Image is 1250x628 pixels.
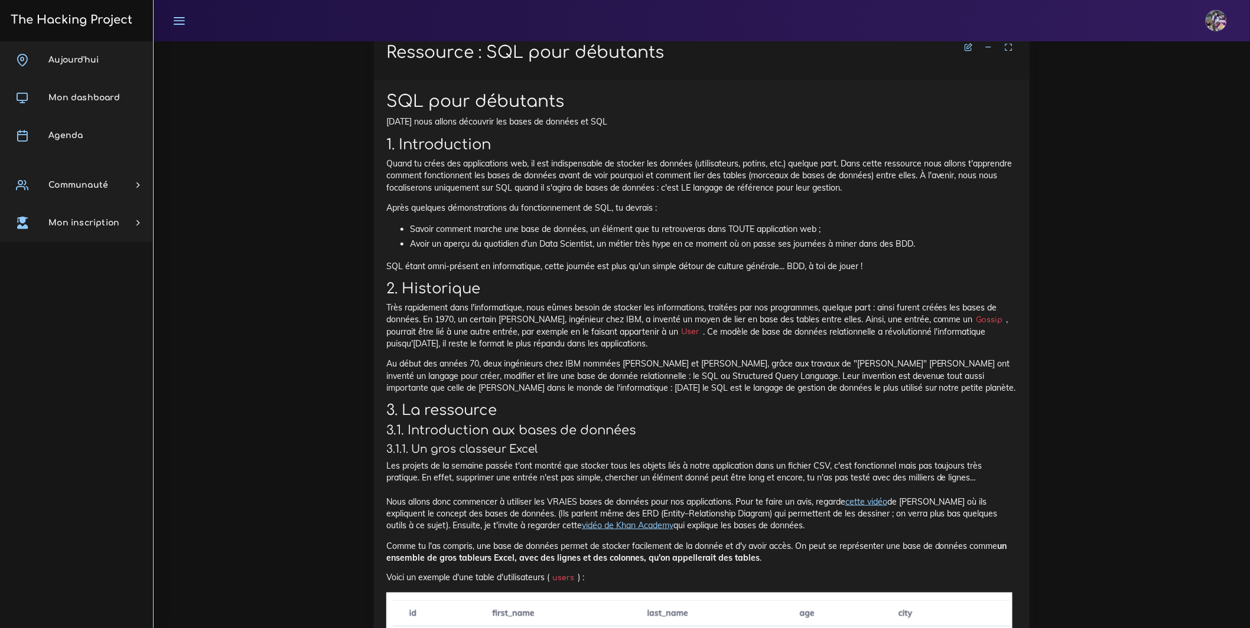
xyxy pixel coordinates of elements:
[386,358,1017,394] p: Au début des années 70, deux ingénieurs chez IBM nommées [PERSON_NAME] et [PERSON_NAME], grâce au...
[386,443,1017,456] h4: 3.1.1. Un gros classeur Excel
[386,136,1017,153] h2: 1. Introduction
[386,572,1017,584] p: Voici un exemple d'une table d'utilisateurs ( ) :
[386,280,1017,297] h2: 2. Historique
[48,131,83,140] span: Agenda
[410,237,1017,251] li: Avoir un aperçu du quotidien d'un Data Scientist, un métier très hype en ce moment où on passe se...
[410,222,1017,237] li: Savoir comment marche une base de données, un élément que tu retrouveras dans TOUTE application w...
[386,92,1017,112] h1: SQL pour débutants
[386,541,1007,563] strong: un ensemble de gros tableurs Excel, avec des lignes et des colonnes, qu'on appellerait des tables
[582,520,673,531] a: vidéo de Khan Academy
[48,93,120,102] span: Mon dashboard
[386,158,1017,194] p: Quand tu crées des applications web, il est indispensable de stocker les données (utilisateurs, p...
[386,302,1017,349] p: Très rapidement dans l'informatique, nous eûmes besoin de stocker les informations, traitées par ...
[678,326,703,338] code: User
[386,43,1017,63] h1: Ressource : SQL pour débutants
[48,181,108,189] span: Communauté
[973,315,1006,326] code: Gossip
[845,496,887,507] a: cette vidéo
[48,218,119,227] span: Mon inscription
[1206,10,1227,31] img: eg54bupqcshyolnhdacp.jpg
[386,402,1017,419] h2: 3. La ressource
[386,460,1017,532] p: Les projets de la semaine passée t'ont montré que stocker tous les objets liés à notre applicatio...
[386,202,1017,214] p: Après quelques démonstrations du fonctionnement de SQL, tu devrais :
[549,573,578,584] code: users
[48,55,99,64] span: Aujourd'hui
[386,540,1017,564] p: Comme tu l'as compris, une base de données permet de stocker facilement de la donnée et d'y avoir...
[386,423,1017,438] h3: 3.1. Introduction aux bases de données
[7,14,132,27] h3: The Hacking Project
[386,116,1017,127] p: [DATE] nous allons découvrir les bases de données et SQL
[386,260,1017,272] p: SQL étant omni-présent en informatique, cette journée est plus qu'un simple détour de culture gén...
